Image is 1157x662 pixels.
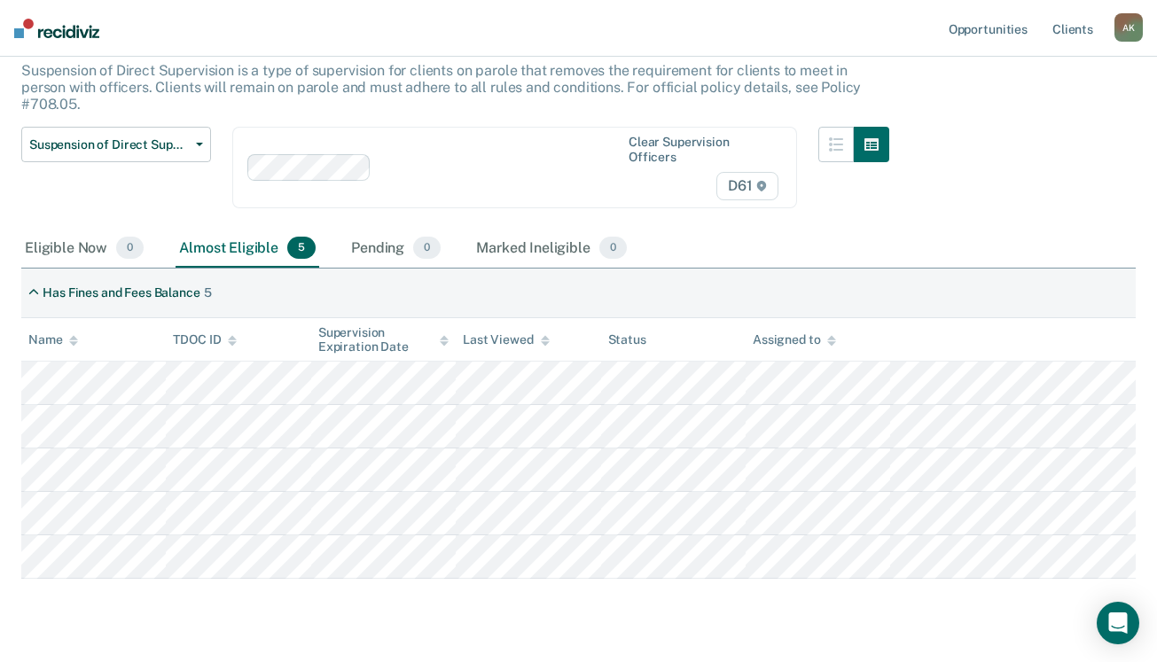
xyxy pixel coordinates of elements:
[21,62,861,113] p: Suspension of Direct Supervision is a type of supervision for clients on parole that removes the ...
[599,237,627,260] span: 0
[28,332,78,347] div: Name
[173,332,237,347] div: TDOC ID
[287,237,316,260] span: 5
[413,237,441,260] span: 0
[116,237,144,260] span: 0
[1114,13,1143,42] div: A K
[21,127,211,162] button: Suspension of Direct Supervision
[348,230,444,269] div: Pending0
[318,325,449,355] div: Supervision Expiration Date
[14,19,99,38] img: Recidiviz
[204,285,212,300] div: 5
[473,230,630,269] div: Marked Ineligible0
[1097,602,1139,644] div: Open Intercom Messenger
[43,285,199,300] div: Has Fines and Fees Balance
[21,230,147,269] div: Eligible Now0
[753,332,836,347] div: Assigned to
[1114,13,1143,42] button: AK
[29,137,189,152] span: Suspension of Direct Supervision
[716,172,778,200] span: D61
[21,278,218,308] div: Has Fines and Fees Balance5
[608,332,646,347] div: Status
[463,332,549,347] div: Last Viewed
[176,230,319,269] div: Almost Eligible5
[629,135,775,165] div: Clear supervision officers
